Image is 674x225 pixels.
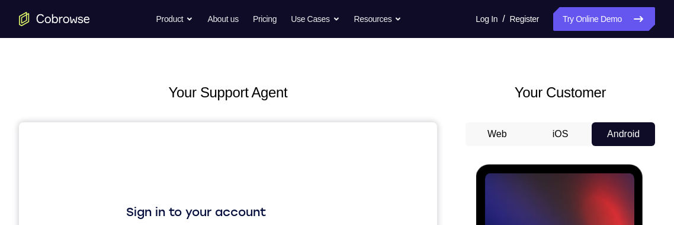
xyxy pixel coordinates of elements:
h2: Your Customer [466,82,655,103]
button: Tap to Start [37,159,130,191]
a: Register [510,7,539,31]
a: Go to the home page [19,12,90,26]
button: Android [592,122,655,146]
button: Sign in with Google [107,188,311,212]
h2: Your Support Agent [19,82,437,103]
span: Tap to Start [53,169,114,181]
a: Log In [476,7,498,31]
a: Try Online Demo [553,7,655,31]
button: Sign in [107,136,311,160]
a: Pricing [253,7,277,31]
h1: Sign in to your account [107,81,311,98]
button: iOS [529,122,592,146]
button: Product [156,7,194,31]
p: or [203,170,216,179]
input: Enter your email [114,113,304,125]
a: About us [207,7,238,31]
span: / [502,12,505,26]
button: Use Cases [291,7,339,31]
button: Resources [354,7,402,31]
div: Sign in with Google [178,194,259,206]
button: Web [466,122,529,146]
